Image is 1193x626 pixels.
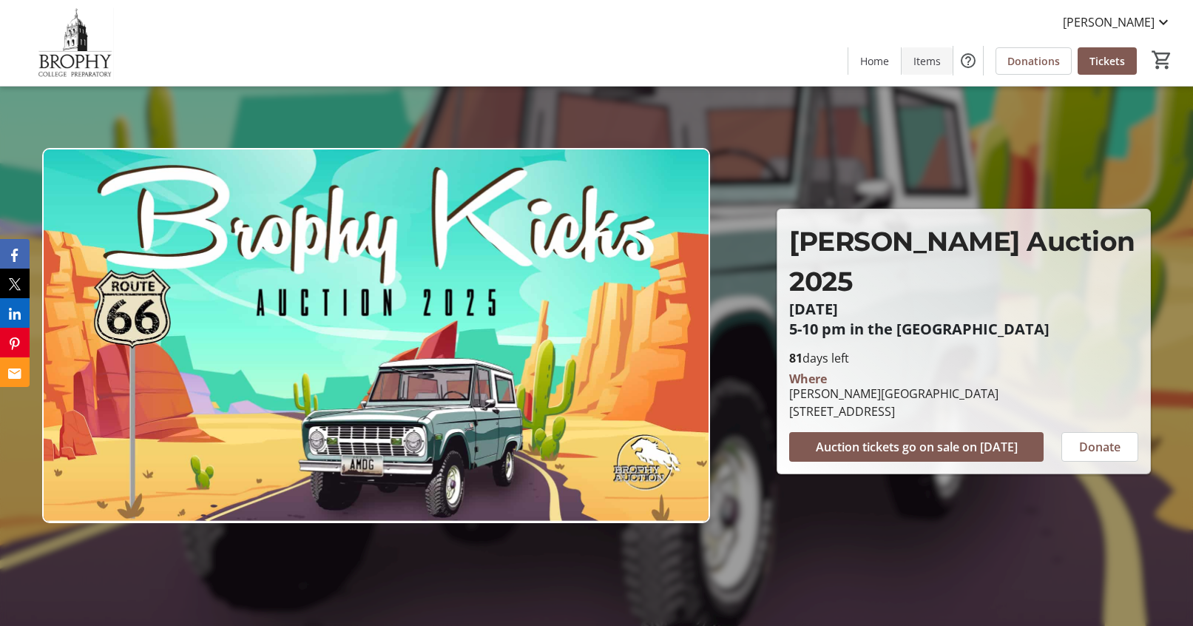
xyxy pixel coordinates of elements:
span: Items [913,53,941,69]
div: Where [789,373,827,385]
button: [PERSON_NAME] [1051,10,1184,34]
div: [PERSON_NAME][GEOGRAPHIC_DATA] [789,385,998,403]
button: Cart [1149,47,1175,73]
span: Tickets [1089,53,1125,69]
span: Home [860,53,889,69]
span: Donations [1007,53,1060,69]
a: Tickets [1078,47,1137,75]
a: Donations [996,47,1072,75]
button: Donate [1061,432,1138,462]
button: Auction tickets go on sale on [DATE] [789,432,1044,462]
p: 5-10 pm in the [GEOGRAPHIC_DATA] [789,321,1138,337]
img: Brophy College Preparatory 's Logo [9,6,141,80]
a: Items [902,47,953,75]
button: Help [953,46,983,75]
a: Home [848,47,901,75]
p: [DATE] [789,301,1138,317]
span: Donate [1079,438,1121,456]
span: Auction tickets go on sale on [DATE] [816,438,1018,456]
img: Campaign CTA Media Photo [42,148,710,524]
div: [STREET_ADDRESS] [789,403,998,420]
span: [PERSON_NAME] [1063,13,1155,31]
span: [PERSON_NAME] Auction 2025 [789,225,1135,297]
span: 81 [789,350,802,366]
p: days left [789,349,1138,367]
